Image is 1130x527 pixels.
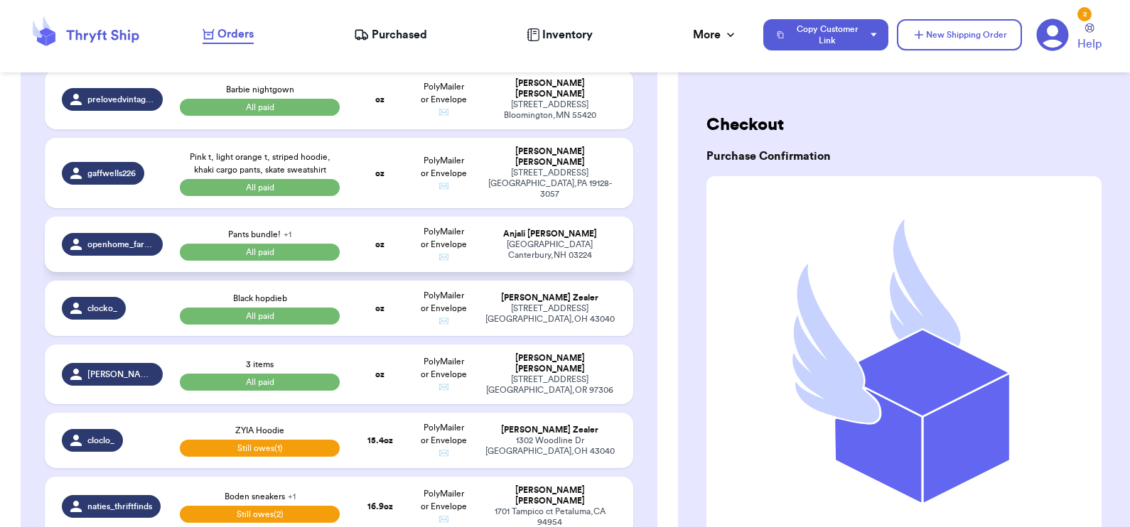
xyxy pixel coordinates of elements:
[484,99,617,121] div: [STREET_ADDRESS] Bloomington , MN 55420
[484,435,617,457] div: 1302 Woodline Dr [GEOGRAPHIC_DATA] , OH 43040
[484,303,617,325] div: [STREET_ADDRESS] [GEOGRAPHIC_DATA] , OH 43040
[1077,36,1102,53] span: Help
[180,179,340,196] span: All paid
[87,501,152,512] span: naties_thriftfinds
[421,156,467,190] span: PolyMailer or Envelope ✉️
[87,303,117,314] span: clocko_
[706,114,1102,136] h2: Checkout
[180,440,340,457] span: Still owes (1)
[367,436,393,445] strong: 15.4 oz
[226,85,294,94] span: Barbie nightgown
[375,240,384,249] strong: oz
[246,360,274,369] span: 3 items
[484,374,617,396] div: [STREET_ADDRESS] [GEOGRAPHIC_DATA] , OR 97306
[375,95,384,104] strong: oz
[763,19,888,50] button: Copy Customer Link
[87,435,114,446] span: cloclo_
[421,357,467,391] span: PolyMailer or Envelope ✉️
[484,168,617,200] div: [STREET_ADDRESS] [GEOGRAPHIC_DATA] , PA 19128-3057
[484,485,617,506] div: [PERSON_NAME] [PERSON_NAME]
[693,26,738,43] div: More
[180,99,340,116] span: All paid
[1077,23,1102,53] a: Help
[375,304,384,313] strong: oz
[217,26,254,43] span: Orders
[87,94,154,105] span: prelovedvintagemn
[484,146,617,168] div: [PERSON_NAME] [PERSON_NAME]
[367,502,393,511] strong: 16.9 oz
[484,353,617,374] div: [PERSON_NAME] [PERSON_NAME]
[87,168,136,179] span: gaffwells226
[421,82,467,116] span: PolyMailer or Envelope ✉️
[484,229,617,239] div: Anjali [PERSON_NAME]
[1077,7,1092,21] div: 2
[87,369,154,380] span: [PERSON_NAME]
[375,370,384,379] strong: oz
[421,423,467,457] span: PolyMailer or Envelope ✉️
[235,426,284,435] span: ZYIA Hoodie
[706,148,1102,165] h3: Purchase Confirmation
[484,239,617,261] div: [GEOGRAPHIC_DATA] Canterbury , NH 03224
[542,26,593,43] span: Inventory
[897,19,1022,50] button: New Shipping Order
[180,308,340,325] span: All paid
[288,492,296,501] span: + 1
[484,293,617,303] div: [PERSON_NAME] Zealer
[421,227,467,261] span: PolyMailer or Envelope ✉️
[354,26,427,43] a: Purchased
[180,506,340,523] span: Still owes (2)
[421,291,467,325] span: PolyMailer or Envelope ✉️
[484,78,617,99] div: [PERSON_NAME] [PERSON_NAME]
[284,230,291,239] span: + 1
[233,294,287,303] span: Black hopdieb
[484,425,617,435] div: [PERSON_NAME] Zealer
[180,244,340,261] span: All paid
[375,169,384,178] strong: oz
[372,26,427,43] span: Purchased
[228,230,291,239] span: Pants bundle!
[203,26,254,44] a: Orders
[87,239,154,250] span: openhome_farms
[527,26,593,43] a: Inventory
[180,374,340,391] span: All paid
[225,492,296,501] span: Boden sneakers
[1036,18,1069,51] a: 2
[421,489,467,523] span: PolyMailer or Envelope ✉️
[190,153,330,174] span: Pink t, light orange t, striped hoodie, khaki cargo pants, skate sweatshirt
